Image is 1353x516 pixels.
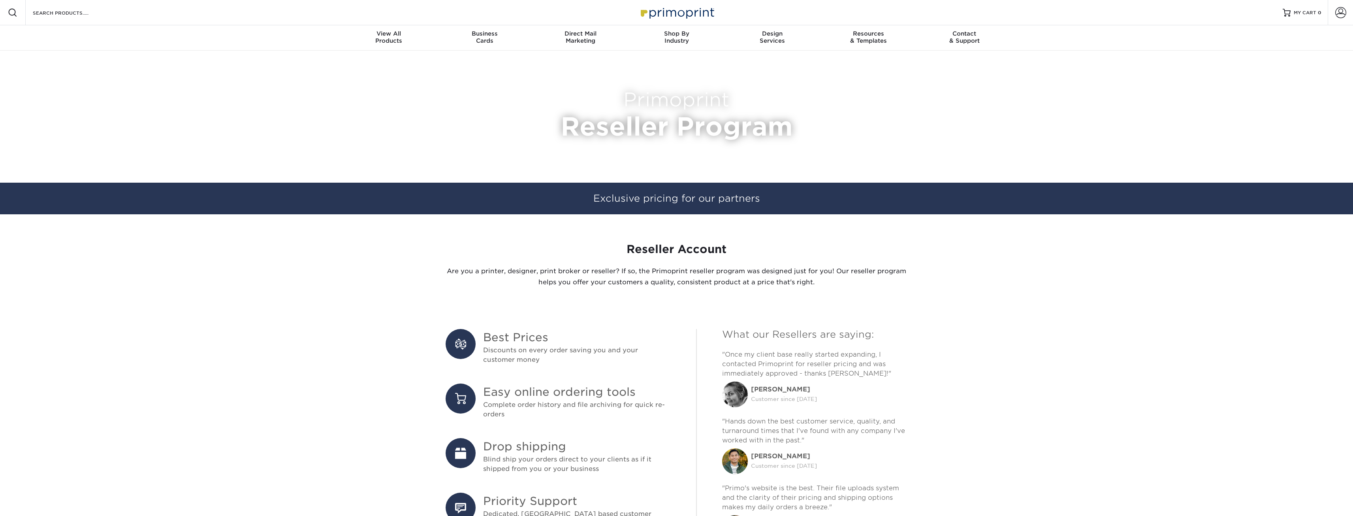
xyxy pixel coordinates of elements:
span: Design [724,30,820,37]
div: Products [341,30,437,44]
p: Are you a printer, designer, print broker or reseller? If so, the Primoprint reseller program was... [446,266,908,288]
div: Cards [437,30,533,44]
span: Resources [820,30,916,37]
a: View AllProducts [341,25,437,51]
a: Direct MailMarketing [533,25,629,51]
span: 0 [1318,10,1321,15]
div: & Support [916,30,1012,44]
h1: Reseller Program [446,112,908,142]
img: Mindy P. [722,382,748,407]
div: Services [724,30,820,44]
li: Blind ship your orders direct to your clients as if it shipped from you or your business [446,438,671,474]
span: Direct Mail [533,30,629,37]
span: Business [437,30,533,37]
span: Best Prices [483,329,671,346]
small: Customer since [DATE] [751,463,817,469]
p: "Hands down the best customer service, quality, and turnaround times that I've found with any com... [722,417,908,445]
h2: Primoprint [446,89,908,112]
li: Complete order history and file archiving for quick re-orders [446,384,671,419]
span: View All [341,30,437,37]
div: Industry [629,30,724,44]
div: & Templates [820,30,916,44]
span: Priority Support [483,493,671,509]
p: "Once my client base really started expanding, I contacted Primoprint for reseller pricing and wa... [722,350,908,378]
span: MY CART [1294,9,1316,16]
a: BusinessCards [437,25,533,51]
img: Primoprint [637,4,716,21]
a: Resources& Templates [820,25,916,51]
span: Contact [916,30,1012,37]
div: Exclusive pricing for our partners [440,183,914,214]
h3: Reseller Account [446,243,908,256]
p: "Primo's website is the best. Their file uploads system and the clarity of their pricing and ship... [722,484,908,512]
span: Drop shipping [483,438,671,455]
div: [PERSON_NAME] [751,452,817,461]
div: Marketing [533,30,629,44]
input: SEARCH PRODUCTS..... [32,8,109,17]
div: [PERSON_NAME] [751,385,817,394]
small: Customer since [DATE] [751,396,817,402]
a: Contact& Support [916,25,1012,51]
img: Harold W. [722,448,748,474]
a: Shop ByIndustry [629,25,724,51]
span: Shop By [629,30,724,37]
h4: What our Resellers are saying: [722,329,908,340]
a: DesignServices [724,25,820,51]
li: Discounts on every order saving you and your customer money [446,329,671,365]
span: Easy online ordering tools [483,384,671,400]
